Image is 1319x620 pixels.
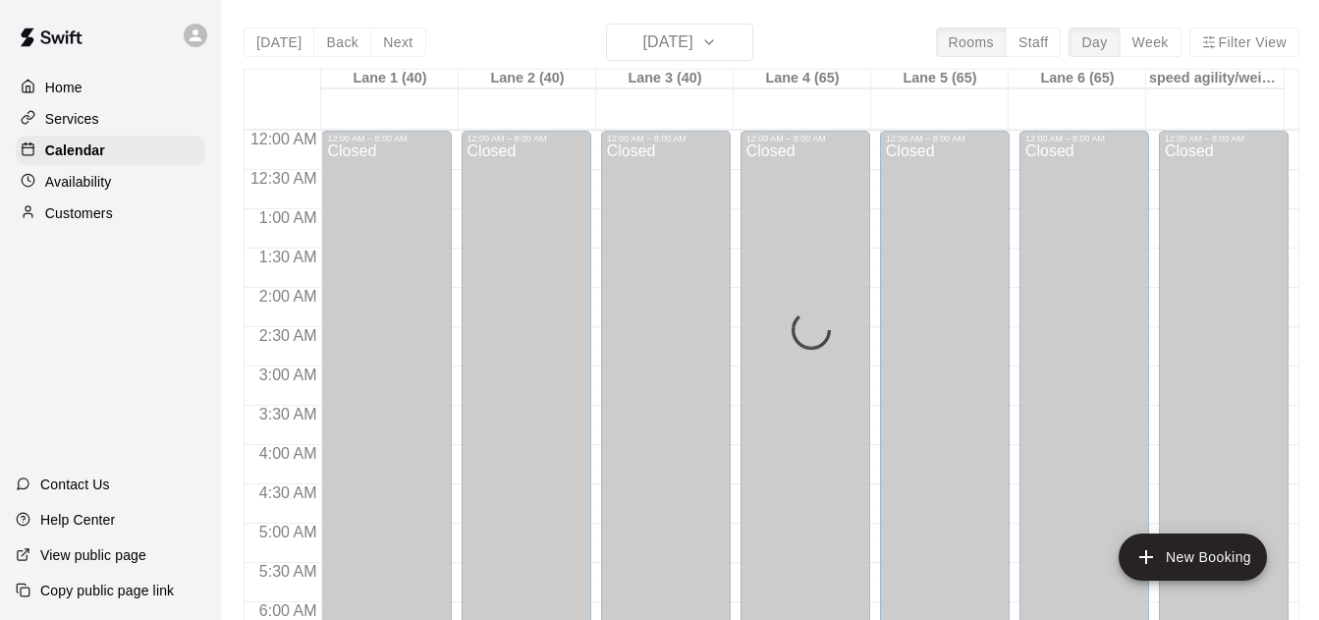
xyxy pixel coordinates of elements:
[321,70,459,88] div: Lane 1 (40)
[16,198,205,228] a: Customers
[254,406,322,423] span: 3:30 AM
[254,524,322,540] span: 5:00 AM
[45,78,82,97] p: Home
[254,327,322,344] span: 2:30 AM
[254,602,322,619] span: 6:00 AM
[254,209,322,226] span: 1:00 AM
[746,134,864,143] div: 12:00 AM – 8:00 AM
[254,484,322,501] span: 4:30 AM
[45,203,113,223] p: Customers
[607,134,725,143] div: 12:00 AM – 8:00 AM
[246,170,322,187] span: 12:30 AM
[16,167,205,197] a: Availability
[16,136,205,165] a: Calendar
[254,445,322,462] span: 4:00 AM
[734,70,871,88] div: Lane 4 (65)
[459,70,596,88] div: Lane 2 (40)
[467,134,585,143] div: 12:00 AM – 8:00 AM
[596,70,734,88] div: Lane 3 (40)
[45,172,112,192] p: Availability
[254,249,322,265] span: 1:30 AM
[45,141,105,160] p: Calendar
[45,109,99,129] p: Services
[40,581,174,600] p: Copy public page link
[871,70,1009,88] div: Lane 5 (65)
[40,475,110,494] p: Contact Us
[886,134,1004,143] div: 12:00 AM – 8:00 AM
[1025,134,1143,143] div: 12:00 AM – 8:00 AM
[16,73,205,102] a: Home
[16,104,205,134] a: Services
[327,134,445,143] div: 12:00 AM – 8:00 AM
[1146,70,1284,88] div: speed agility/weight room
[254,563,322,580] span: 5:30 AM
[254,366,322,383] span: 3:00 AM
[246,131,322,147] span: 12:00 AM
[40,510,115,530] p: Help Center
[40,545,146,565] p: View public page
[1009,70,1146,88] div: Lane 6 (65)
[1165,134,1283,143] div: 12:00 AM – 8:00 AM
[1119,534,1267,581] button: add
[254,288,322,305] span: 2:00 AM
